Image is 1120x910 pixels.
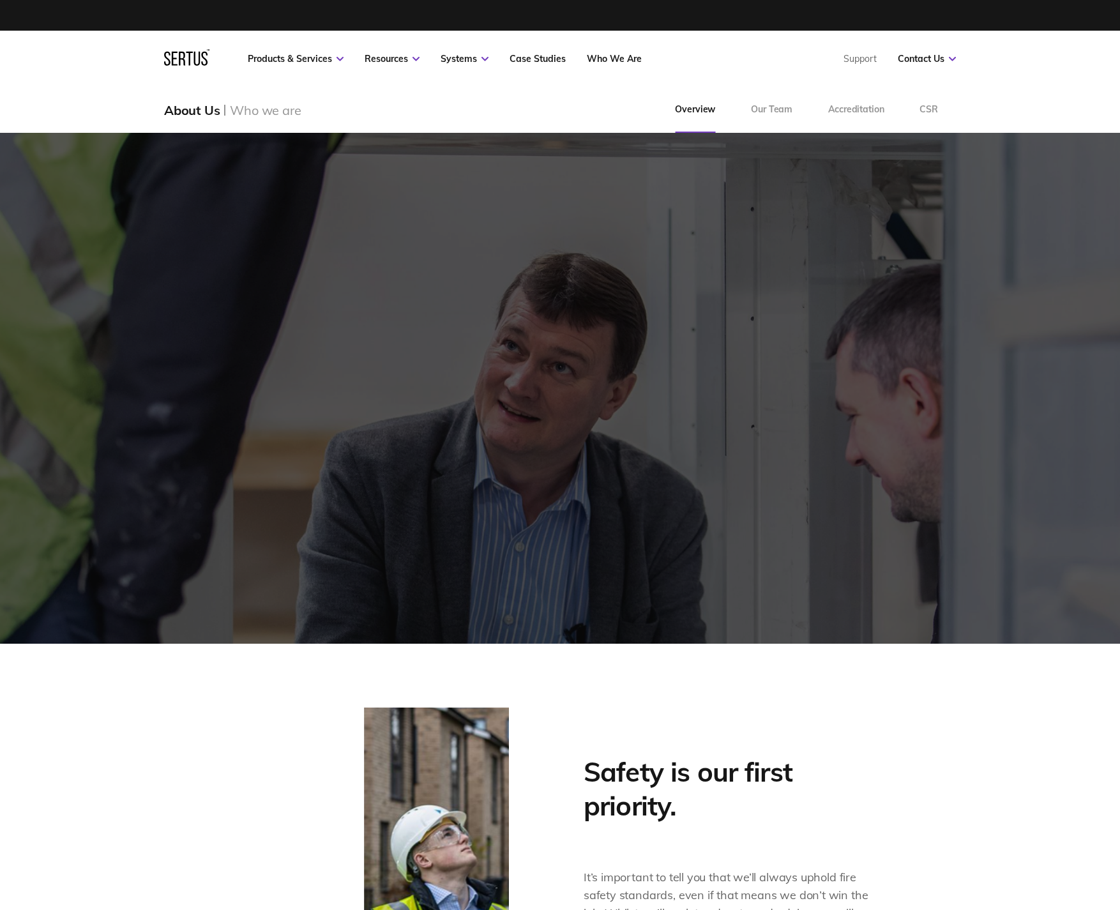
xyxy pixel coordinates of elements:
[164,102,220,118] div: About Us
[365,53,420,64] a: Resources
[898,53,956,64] a: Contact Us
[230,102,301,118] div: Who we are
[902,87,956,133] a: CSR
[248,53,344,64] a: Products & Services
[733,87,810,133] a: Our Team
[587,53,642,64] a: Who We Are
[844,53,877,64] a: Support
[510,53,566,64] a: Case Studies
[810,87,902,133] a: Accreditation
[584,755,852,823] h2: Safety is our first priority.
[441,53,488,64] a: Systems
